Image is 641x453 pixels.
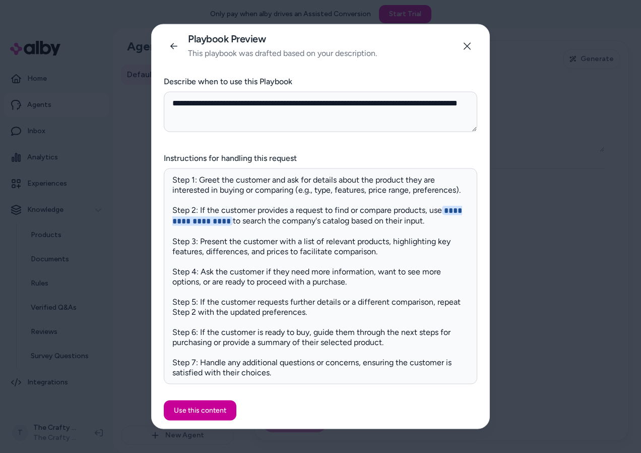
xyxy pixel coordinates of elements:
h2: Playbook Preview [188,33,377,45]
h3: Instructions for handling this request [164,152,477,164]
h3: Describe when to use this Playbook [164,76,477,88]
button: Use this content [164,401,236,421]
p: Step 1: Greet the customer and ask for details about the product they are interested in buying or... [172,175,469,378]
p: This playbook was drafted based on your description. [188,47,377,60]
